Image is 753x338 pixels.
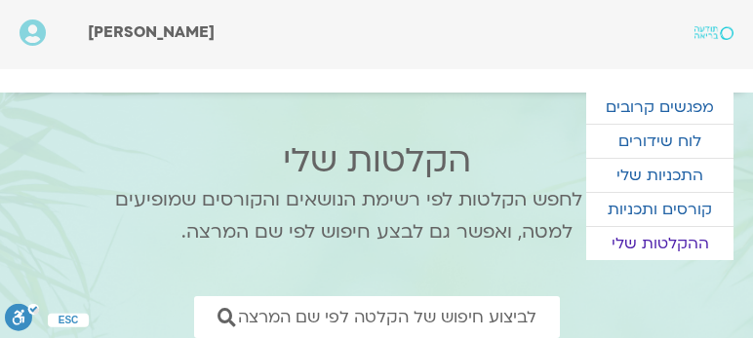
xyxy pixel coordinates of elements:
[586,91,733,124] a: מפגשים קרובים
[194,296,560,338] a: לביצוע חיפוש של הקלטה לפי שם המרצה
[586,159,733,192] a: התכניות שלי
[89,141,664,180] h2: הקלטות שלי
[586,125,733,158] a: לוח שידורים
[89,184,664,248] p: אפשר לחפש הקלטות לפי רשימת הנושאים והקורסים שמופיעים למטה, ואפשר גם לבצע חיפוש לפי שם המרצה.
[586,193,733,226] a: קורסים ותכניות
[586,227,733,260] a: ההקלטות שלי
[88,21,215,43] span: [PERSON_NAME]
[238,308,536,326] span: לביצוע חיפוש של הקלטה לפי שם המרצה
